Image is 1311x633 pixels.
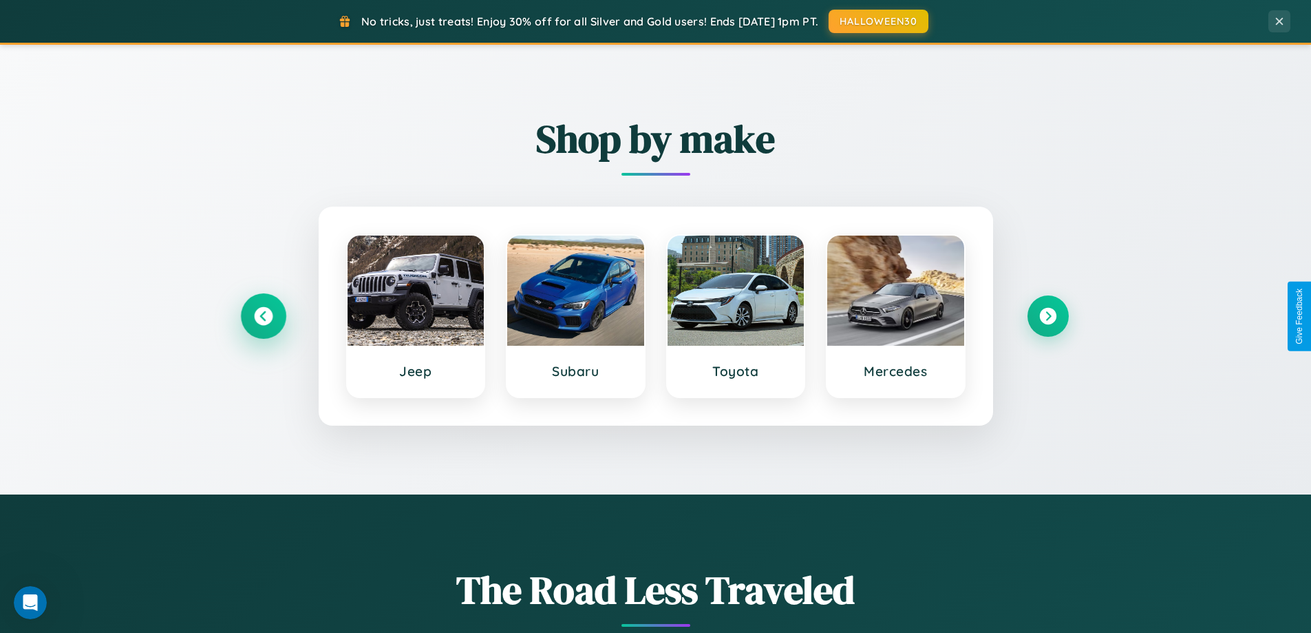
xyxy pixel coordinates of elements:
iframe: Intercom live chat [14,586,47,619]
h3: Mercedes [841,363,950,380]
h3: Toyota [681,363,791,380]
h1: The Road Less Traveled [243,563,1069,616]
h2: Shop by make [243,112,1069,165]
h3: Jeep [361,363,471,380]
button: HALLOWEEN30 [829,10,928,33]
h3: Subaru [521,363,630,380]
div: Give Feedback [1294,289,1304,344]
span: No tricks, just treats! Enjoy 30% off for all Silver and Gold users! Ends [DATE] 1pm PT. [361,14,818,28]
